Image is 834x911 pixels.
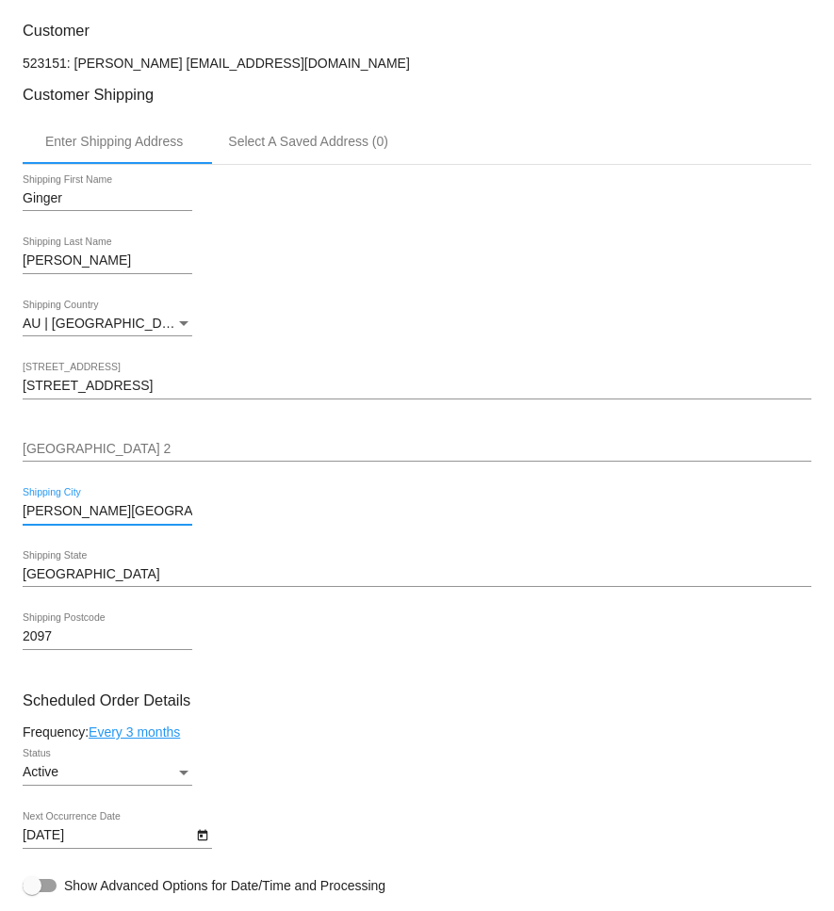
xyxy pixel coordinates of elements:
input: Shipping City [23,504,192,519]
input: Shipping Last Name [23,253,192,268]
h3: Customer Shipping [23,86,811,104]
div: Select A Saved Address (0) [228,134,388,149]
h3: Scheduled Order Details [23,691,811,709]
button: Open calendar [192,824,212,844]
h3: Customer [23,22,811,40]
span: AU | [GEOGRAPHIC_DATA] [23,316,189,331]
span: Show Advanced Options for Date/Time and Processing [64,876,385,895]
span: Active [23,764,58,779]
input: Shipping Street 2 [23,442,811,457]
input: Shipping Postcode [23,629,192,644]
input: Shipping First Name [23,191,192,206]
input: Shipping State [23,567,811,582]
p: 523151: [PERSON_NAME] [EMAIL_ADDRESS][DOMAIN_NAME] [23,56,811,71]
div: Enter Shipping Address [45,134,183,149]
div: Frequency: [23,724,811,740]
mat-select: Status [23,765,192,780]
input: Next Occurrence Date [23,828,192,843]
mat-select: Shipping Country [23,317,192,332]
a: Every 3 months [89,724,180,740]
input: Shipping Street 1 [23,379,811,394]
